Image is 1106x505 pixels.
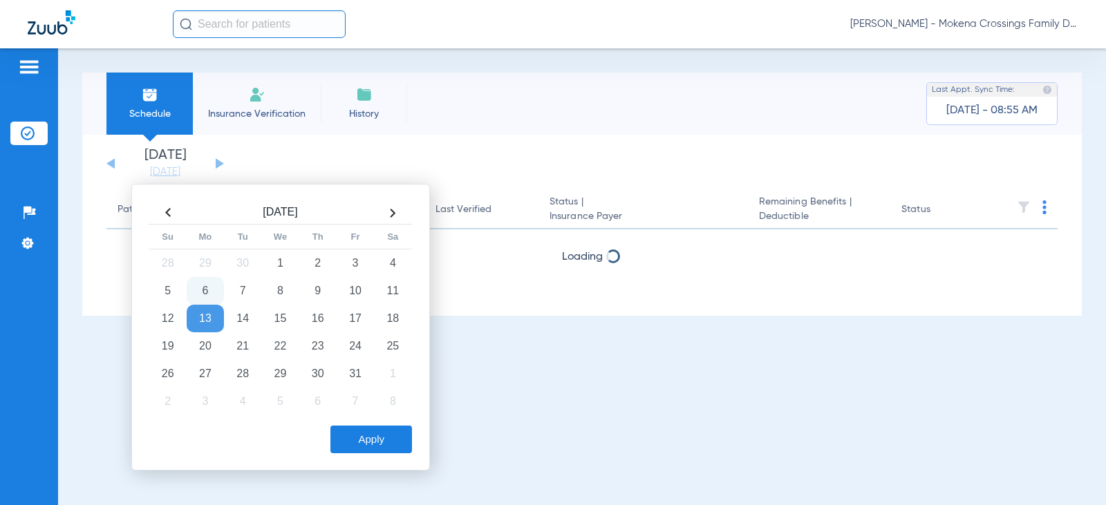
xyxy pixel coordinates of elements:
[562,251,603,263] span: Loading
[117,107,182,121] span: Schedule
[331,107,397,121] span: History
[180,18,192,30] img: Search Icon
[759,209,879,224] span: Deductible
[932,83,1015,97] span: Last Appt. Sync Time:
[1042,85,1052,95] img: last sync help info
[550,209,737,224] span: Insurance Payer
[142,86,158,103] img: Schedule
[28,10,75,35] img: Zuub Logo
[890,191,984,229] th: Status
[1042,200,1047,214] img: group-dot-blue.svg
[946,104,1038,117] span: [DATE] - 08:55 AM
[538,191,748,229] th: Status |
[356,86,373,103] img: History
[1017,200,1031,214] img: filter.svg
[330,426,412,453] button: Apply
[249,86,265,103] img: Manual Insurance Verification
[187,202,374,225] th: [DATE]
[118,202,234,217] div: Patient Name
[850,17,1078,31] span: [PERSON_NAME] - Mokena Crossings Family Dental
[748,191,890,229] th: Remaining Benefits |
[435,202,491,217] div: Last Verified
[118,202,178,217] div: Patient Name
[124,149,207,179] li: [DATE]
[173,10,346,38] input: Search for patients
[18,59,40,75] img: hamburger-icon
[124,165,207,179] a: [DATE]
[203,107,310,121] span: Insurance Verification
[435,202,527,217] div: Last Verified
